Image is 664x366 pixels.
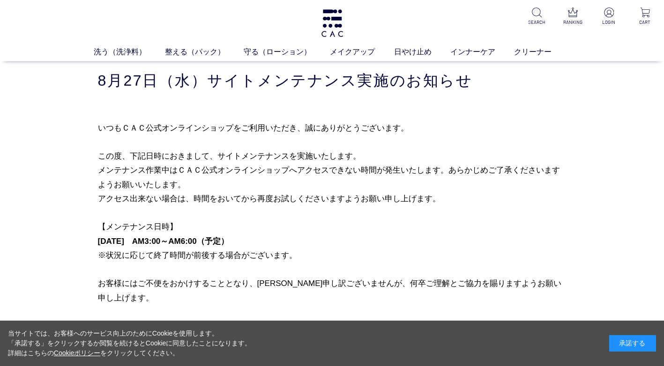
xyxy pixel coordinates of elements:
a: SEARCH [525,7,548,26]
div: 当サイトでは、お客様へのサービス向上のためにCookieを使用します。 「承諾する」をクリックするか閲覧を続けるとCookieに同意したことになります。 詳細はこちらの をクリックしてください。 [8,329,252,358]
p: LOGIN [597,19,620,26]
a: 整える（パック） [165,46,244,58]
a: メイクアップ [330,46,394,58]
a: LOGIN [597,7,620,26]
a: インナーケア [450,46,514,58]
a: 日やけ止め [394,46,450,58]
h1: 8月27日（水）サイトメンテナンス実施のお知らせ [98,71,567,91]
a: 洗う（洗浄料） [94,46,165,58]
a: クリーナー [514,46,570,58]
p: RANKING [561,19,584,26]
p: SEARCH [525,19,548,26]
p: いつもＣＡＣ公式オンラインショップをご利用いただき、誠にありがとうございます。 この度、下記日時におきまして、サイトメンテナンスを実施いたします。 メンテナンス作業中はＣＡＣ公式オンラインショッ... [98,121,567,306]
a: Cookieポリシー [54,349,101,357]
a: CART [634,7,657,26]
a: 守る（ローション） [244,46,330,58]
a: RANKING [561,7,584,26]
span: [DATE] AM3:00～AM6:00（予定） [98,237,229,246]
div: 承諾する [609,335,656,351]
img: logo [320,9,344,37]
p: CART [634,19,657,26]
